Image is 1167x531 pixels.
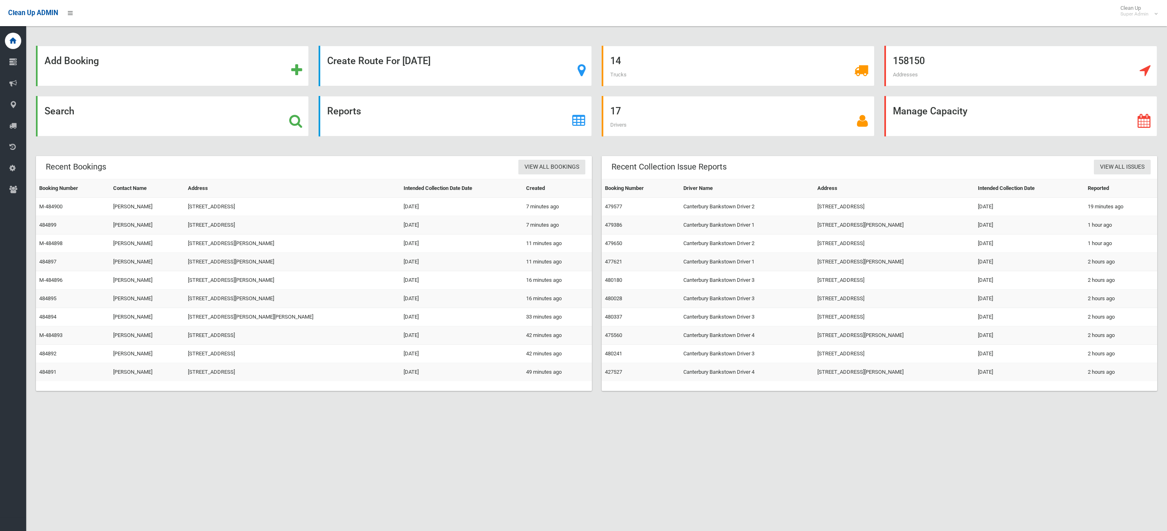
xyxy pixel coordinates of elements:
td: 11 minutes ago [523,253,591,271]
a: 484899 [39,222,56,228]
td: [STREET_ADDRESS] [814,271,975,290]
th: Booking Number [602,179,680,198]
td: [DATE] [400,234,523,253]
td: 2 hours ago [1084,290,1157,308]
td: [STREET_ADDRESS][PERSON_NAME][PERSON_NAME] [185,308,400,326]
th: Reported [1084,179,1157,198]
td: 33 minutes ago [523,308,591,326]
td: [STREET_ADDRESS][PERSON_NAME] [814,253,975,271]
td: [DATE] [975,290,1084,308]
span: Clean Up ADMIN [8,9,58,17]
td: [PERSON_NAME] [110,345,185,363]
a: 480337 [605,314,622,320]
a: 477621 [605,259,622,265]
td: Canterbury Bankstown Driver 4 [680,326,814,345]
strong: 158150 [893,55,925,67]
a: M-484893 [39,332,62,338]
a: 158150 Addresses [884,46,1157,86]
td: 19 minutes ago [1084,198,1157,216]
a: Manage Capacity [884,96,1157,136]
a: 427527 [605,369,622,375]
td: [STREET_ADDRESS] [185,326,400,345]
a: 475560 [605,332,622,338]
a: 484895 [39,295,56,301]
a: 480028 [605,295,622,301]
td: 2 hours ago [1084,271,1157,290]
span: Drivers [610,122,627,128]
td: [STREET_ADDRESS] [814,345,975,363]
header: Recent Bookings [36,159,116,175]
th: Address [814,179,975,198]
a: 480241 [605,350,622,357]
td: [PERSON_NAME] [110,290,185,308]
td: 7 minutes ago [523,216,591,234]
td: [PERSON_NAME] [110,326,185,345]
td: [STREET_ADDRESS] [814,290,975,308]
td: Canterbury Bankstown Driver 4 [680,363,814,382]
td: Canterbury Bankstown Driver 2 [680,198,814,216]
td: [DATE] [400,253,523,271]
a: View All Bookings [518,160,585,175]
td: [STREET_ADDRESS] [814,308,975,326]
td: 42 minutes ago [523,345,591,363]
span: Addresses [893,71,918,78]
td: Canterbury Bankstown Driver 3 [680,290,814,308]
a: 484897 [39,259,56,265]
td: 7 minutes ago [523,198,591,216]
a: 479577 [605,203,622,210]
td: [PERSON_NAME] [110,234,185,253]
td: [DATE] [975,308,1084,326]
td: [STREET_ADDRESS] [814,234,975,253]
strong: Reports [327,105,361,117]
td: [STREET_ADDRESS] [814,198,975,216]
td: Canterbury Bankstown Driver 1 [680,216,814,234]
a: Add Booking [36,46,309,86]
td: 49 minutes ago [523,363,591,382]
td: 2 hours ago [1084,326,1157,345]
td: [DATE] [400,271,523,290]
td: [STREET_ADDRESS] [185,363,400,382]
td: [STREET_ADDRESS] [185,198,400,216]
td: [PERSON_NAME] [110,253,185,271]
td: 1 hour ago [1084,234,1157,253]
td: Canterbury Bankstown Driver 2 [680,234,814,253]
td: [DATE] [975,253,1084,271]
td: [DATE] [975,216,1084,234]
td: 2 hours ago [1084,253,1157,271]
th: Intended Collection Date [975,179,1084,198]
td: [DATE] [400,290,523,308]
td: [PERSON_NAME] [110,363,185,382]
th: Address [185,179,400,198]
a: 17 Drivers [602,96,875,136]
td: [PERSON_NAME] [110,271,185,290]
td: [STREET_ADDRESS][PERSON_NAME] [814,363,975,382]
td: 42 minutes ago [523,326,591,345]
a: View All Issues [1094,160,1151,175]
th: Booking Number [36,179,110,198]
th: Driver Name [680,179,814,198]
span: Trucks [610,71,627,78]
td: [DATE] [400,363,523,382]
th: Intended Collection Date Date [400,179,523,198]
td: [PERSON_NAME] [110,216,185,234]
strong: Search [45,105,74,117]
td: 16 minutes ago [523,290,591,308]
a: M-484900 [39,203,62,210]
strong: 17 [610,105,621,117]
a: 14 Trucks [602,46,875,86]
td: [DATE] [400,326,523,345]
td: 2 hours ago [1084,345,1157,363]
td: [PERSON_NAME] [110,198,185,216]
a: 484891 [39,369,56,375]
th: Contact Name [110,179,185,198]
td: [DATE] [975,234,1084,253]
td: [STREET_ADDRESS][PERSON_NAME] [185,253,400,271]
td: Canterbury Bankstown Driver 3 [680,308,814,326]
a: 484892 [39,350,56,357]
td: [STREET_ADDRESS][PERSON_NAME] [185,271,400,290]
a: 484894 [39,314,56,320]
td: [STREET_ADDRESS][PERSON_NAME] [814,216,975,234]
td: 16 minutes ago [523,271,591,290]
td: 2 hours ago [1084,363,1157,382]
a: 479386 [605,222,622,228]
